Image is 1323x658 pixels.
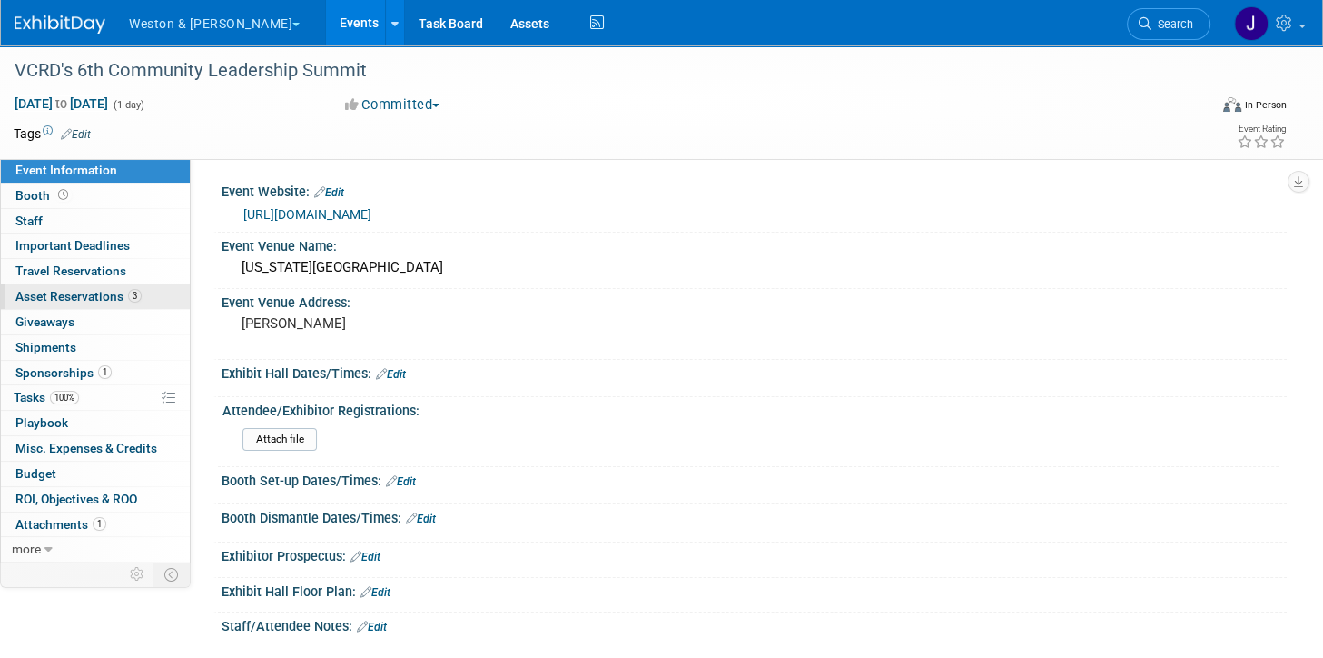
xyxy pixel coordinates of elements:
[1223,97,1241,112] img: Format-Inperson.png
[222,613,1287,636] div: Staff/Attendee Notes:
[1,411,190,435] a: Playbook
[15,264,126,278] span: Travel Reservations
[406,513,436,525] a: Edit
[8,55,1179,87] div: VCRD's 6th Community Leadership Summit
[15,188,72,203] span: Booth
[1,310,190,334] a: Giveaways
[15,365,112,380] span: Sponsorships
[222,360,1287,384] div: Exhibit Hall Dates/Times:
[122,563,153,586] td: Personalize Event Tab Strip
[222,178,1287,202] div: Event Website:
[15,238,130,253] span: Important Deadlines
[1,335,190,360] a: Shipments
[14,125,91,143] td: Tags
[15,466,56,481] span: Budget
[14,95,109,112] span: [DATE] [DATE]
[1,462,190,486] a: Budget
[357,621,387,633] a: Edit
[1,361,190,385] a: Sponsorships1
[1244,98,1287,112] div: In-Person
[222,543,1287,566] div: Exhibitor Prospectus:
[153,563,191,586] td: Toggle Event Tabs
[12,542,41,556] span: more
[1,184,190,208] a: Booth
[243,207,371,222] a: [URL][DOMAIN_NAME]
[93,517,106,531] span: 1
[1,385,190,410] a: Tasks100%
[339,95,447,115] button: Committed
[15,492,137,506] span: ROI, Objectives & ROO
[50,391,79,404] span: 100%
[1151,17,1193,31] span: Search
[1,537,190,562] a: more
[222,467,1287,491] div: Booth Set-up Dates/Times:
[54,188,72,202] span: Booth not reserved yet
[53,96,70,111] span: to
[1097,95,1287,122] div: Event Format
[1,234,190,258] a: Important Deadlines
[1,436,190,461] a: Misc. Expenses & Credits
[1234,6,1269,41] img: Janet Ruggles-Power
[235,254,1273,282] div: [US_STATE][GEOGRAPHIC_DATA]
[128,289,142,303] span: 3
[314,186,344,199] a: Edit
[112,99,144,111] span: (1 day)
[15,314,74,329] span: Giveaways
[242,315,646,332] pre: [PERSON_NAME]
[15,163,117,177] span: Event Information
[350,551,380,563] a: Edit
[222,233,1287,255] div: Event Venue Name:
[1,513,190,537] a: Attachments1
[15,517,106,532] span: Attachments
[98,365,112,379] span: 1
[222,397,1279,420] div: Attendee/Exhibitor Registrations:
[1,209,190,234] a: Staff
[15,214,43,228] span: Staff
[1,284,190,309] a: Asset Reservations3
[15,15,105,34] img: ExhibitDay
[1,259,190,284] a: Travel Reservations
[15,441,157,455] span: Misc. Expenses & Credits
[15,289,142,304] span: Asset Reservations
[14,390,79,404] span: Tasks
[360,586,390,599] a: Edit
[1127,8,1210,40] a: Search
[376,368,406,381] a: Edit
[1237,125,1286,134] div: Event Rating
[15,340,76,354] span: Shipments
[386,475,416,488] a: Edit
[222,578,1287,602] div: Exhibit Hall Floor Plan:
[222,289,1287,312] div: Event Venue Address:
[1,158,190,183] a: Event Information
[61,128,91,141] a: Edit
[15,415,68,430] span: Playbook
[222,504,1287,528] div: Booth Dismantle Dates/Times:
[1,487,190,512] a: ROI, Objectives & ROO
